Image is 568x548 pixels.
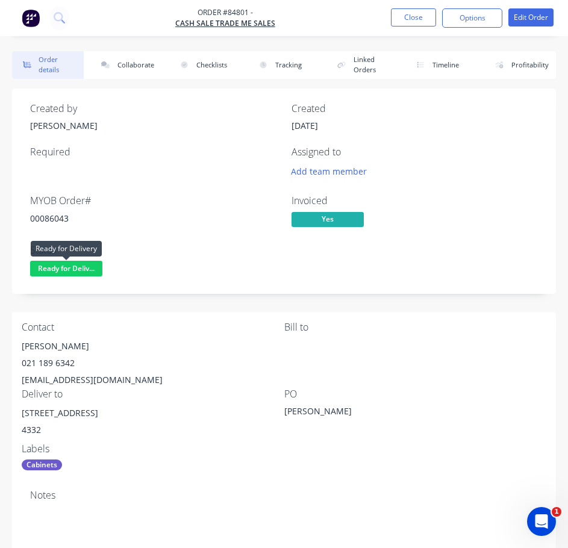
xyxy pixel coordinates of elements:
span: Ready for Deliv... [30,261,102,276]
span: Yes [292,212,364,227]
button: Add team member [284,163,373,179]
div: Labels [22,443,284,455]
div: MYOB Order # [30,195,277,207]
img: Factory [22,9,40,27]
div: [PERSON_NAME] [284,405,435,422]
div: 4332 [22,422,284,438]
div: Contact [22,322,284,333]
button: Profitability [484,51,556,79]
div: [EMAIL_ADDRESS][DOMAIN_NAME] [22,372,284,388]
button: Ready for Deliv... [30,261,102,279]
div: [PERSON_NAME]021 189 6342[EMAIL_ADDRESS][DOMAIN_NAME] [22,338,284,388]
button: Order details [12,51,84,79]
div: 021 189 6342 [22,355,284,372]
button: Edit Order [508,8,554,26]
button: Timeline [406,51,478,79]
div: Cabinets [22,459,62,470]
button: Add team member [292,163,373,179]
iframe: Intercom live chat [527,507,556,536]
div: Bill to [284,322,547,333]
div: [PERSON_NAME] [30,119,277,132]
span: [DATE] [292,120,318,131]
div: Status [30,244,277,256]
div: PO [284,388,547,400]
button: Tracking [248,51,320,79]
div: [STREET_ADDRESS]4332 [22,405,284,443]
div: Required [30,146,277,158]
button: Close [391,8,436,26]
button: Collaborate [91,51,163,79]
button: Checklists [169,51,241,79]
div: Ready for Delivery [31,241,102,257]
div: Created [292,103,538,114]
div: Invoiced [292,195,538,207]
div: [PERSON_NAME] [22,338,284,355]
button: Options [442,8,502,28]
div: Assigned to [292,146,538,158]
span: 1 [552,507,561,517]
div: Created by [30,103,277,114]
button: Linked Orders [327,51,399,79]
div: Deliver to [22,388,284,400]
div: [STREET_ADDRESS] [22,405,284,422]
div: 00086043 [30,212,277,225]
a: Cash Sale TRADE ME SALES [175,18,275,29]
div: Notes [30,490,538,501]
span: Order #84801 - [175,7,275,18]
